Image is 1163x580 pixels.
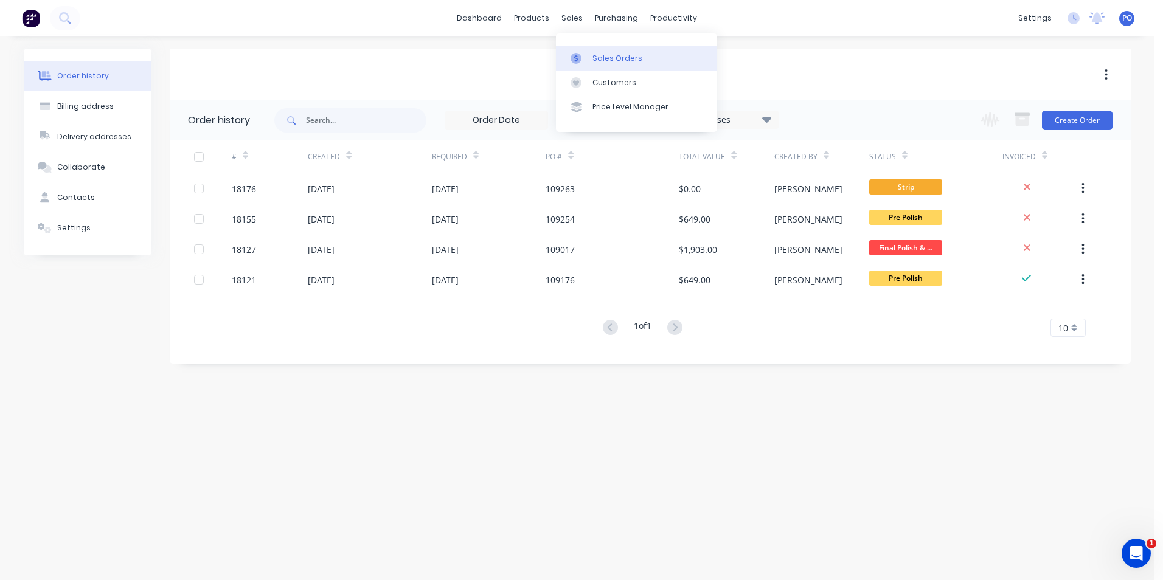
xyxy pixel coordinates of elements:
span: Pre Polish [869,271,942,286]
div: Required [432,140,546,173]
div: productivity [644,9,703,27]
div: Order history [188,113,250,128]
div: $1,903.00 [679,243,717,256]
button: Collaborate [24,152,151,182]
div: # [232,140,308,173]
button: Settings [24,213,151,243]
div: Total Value [679,151,725,162]
input: Search... [306,108,426,133]
div: Status [869,151,896,162]
div: [PERSON_NAME] [774,274,842,286]
img: Factory [22,9,40,27]
div: Created [308,140,431,173]
div: Delivery addresses [57,131,131,142]
div: 109017 [546,243,575,256]
div: PO # [546,140,679,173]
input: Order Date [445,111,547,129]
button: Create Order [1042,111,1113,130]
div: $649.00 [679,213,710,226]
div: Settings [57,223,91,233]
div: 26 Statuses [676,113,779,126]
div: [DATE] [308,243,335,256]
div: 1 of 1 [634,319,651,337]
div: Status [869,140,1002,173]
div: sales [555,9,589,27]
div: Billing address [57,101,114,112]
div: Total Value [679,140,774,173]
div: [DATE] [308,182,335,195]
div: [DATE] [432,243,459,256]
div: 18127 [232,243,256,256]
div: Price Level Manager [592,102,668,112]
span: 10 [1058,322,1068,334]
div: purchasing [589,9,644,27]
div: settings [1012,9,1058,27]
div: 109263 [546,182,575,195]
div: [PERSON_NAME] [774,243,842,256]
div: PO # [546,151,562,162]
div: $0.00 [679,182,701,195]
div: Created [308,151,340,162]
div: Collaborate [57,162,105,173]
div: 109176 [546,274,575,286]
div: Created By [774,151,818,162]
div: Required [432,151,467,162]
div: Customers [592,77,636,88]
div: [DATE] [432,213,459,226]
a: Price Level Manager [556,95,717,119]
div: Created By [774,140,869,173]
div: products [508,9,555,27]
button: Contacts [24,182,151,213]
div: Contacts [57,192,95,203]
a: Sales Orders [556,46,717,70]
span: 1 [1147,539,1156,548]
div: 18176 [232,182,256,195]
div: # [232,151,237,162]
div: Order history [57,71,109,81]
div: 18121 [232,274,256,286]
div: [DATE] [308,213,335,226]
div: [PERSON_NAME] [774,182,842,195]
a: Customers [556,71,717,95]
div: Sales Orders [592,53,642,64]
div: [DATE] [432,182,459,195]
div: Invoiced [1002,140,1078,173]
button: Billing address [24,91,151,122]
span: Strip [869,179,942,195]
iframe: Intercom live chat [1122,539,1151,568]
div: [DATE] [432,274,459,286]
div: [PERSON_NAME] [774,213,842,226]
div: 109254 [546,213,575,226]
div: [DATE] [308,274,335,286]
span: PO [1122,13,1132,24]
button: Delivery addresses [24,122,151,152]
div: 18155 [232,213,256,226]
div: Invoiced [1002,151,1036,162]
a: dashboard [451,9,508,27]
span: Pre Polish [869,210,942,225]
div: $649.00 [679,274,710,286]
button: Order history [24,61,151,91]
span: Final Polish & ... [869,240,942,255]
